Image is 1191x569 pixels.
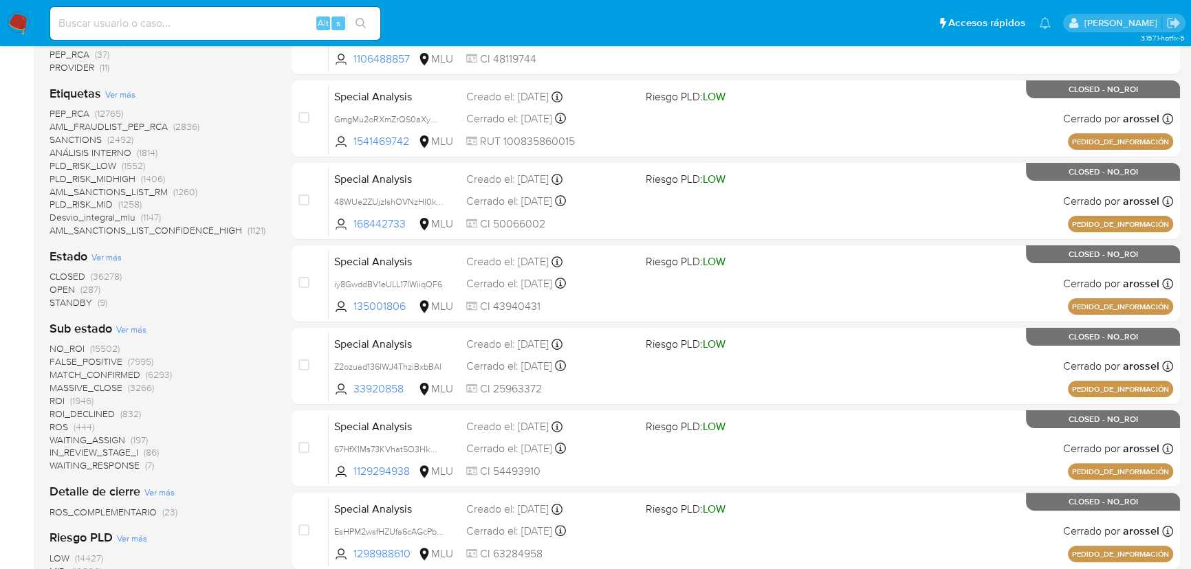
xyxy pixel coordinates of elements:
[318,16,329,30] span: Alt
[1166,16,1181,30] a: Salir
[1140,32,1184,43] span: 3.157.1-hotfix-5
[1039,17,1051,29] a: Notificaciones
[336,16,340,30] span: s
[50,14,380,32] input: Buscar usuario o caso...
[347,14,375,33] button: search-icon
[1084,16,1161,30] p: giorgio.franco@mercadolibre.com
[948,16,1025,30] span: Accesos rápidos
